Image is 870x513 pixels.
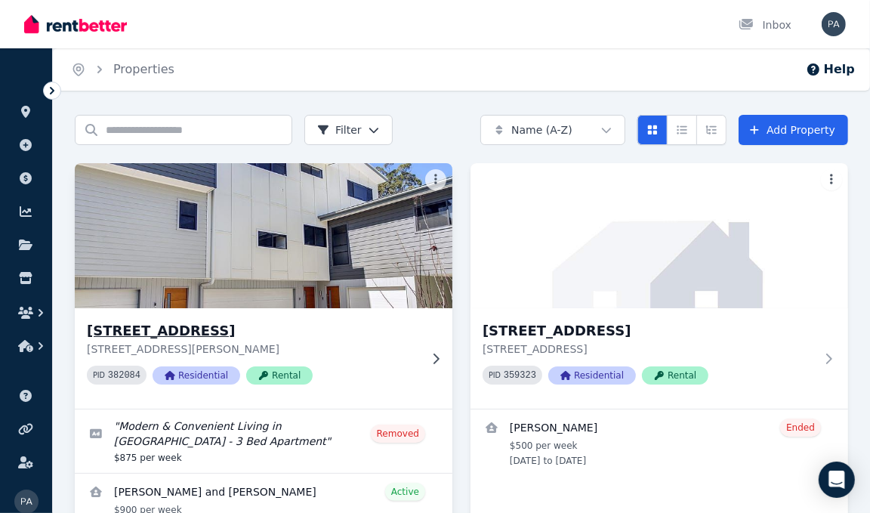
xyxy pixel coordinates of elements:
img: RentBetter [24,13,127,36]
a: 2/14 Cavan St, Annerley[STREET_ADDRESS][STREET_ADDRESS][PERSON_NAME]PID 382084ResidentialRental [75,163,452,409]
small: PID [93,371,105,379]
button: Name (A-Z) [480,115,625,145]
img: 2/14 Cavan St, Annerley [66,159,462,312]
h3: [STREET_ADDRESS] [87,320,419,341]
p: [STREET_ADDRESS] [483,341,815,357]
button: Card view [637,115,668,145]
span: Rental [246,366,313,385]
div: Inbox [739,17,791,32]
button: Compact list view [667,115,697,145]
img: Paul O'Leary [822,12,846,36]
span: Rental [642,366,708,385]
span: Name (A-Z) [511,122,572,138]
button: Filter [304,115,393,145]
button: More options [821,169,842,190]
span: Filter [317,122,362,138]
a: View details for Joshua Keen [470,409,848,476]
code: 382084 [108,370,140,381]
div: View options [637,115,727,145]
a: Add Property [739,115,848,145]
small: PID [489,371,501,379]
button: Help [806,60,855,79]
p: [STREET_ADDRESS][PERSON_NAME] [87,341,419,357]
button: Expanded list view [696,115,727,145]
button: More options [425,169,446,190]
span: Residential [153,366,240,385]
nav: Breadcrumb [53,48,193,91]
a: Edit listing: Modern & Convenient Living in Annerley - 3 Bed Apartment [75,409,452,473]
a: 10207/16 Edmondstone St, South Brisbane[STREET_ADDRESS][STREET_ADDRESS]PID 359323ResidentialRental [470,163,848,409]
span: Residential [548,366,636,385]
div: Open Intercom Messenger [819,462,855,498]
code: 359323 [504,370,536,381]
img: 10207/16 Edmondstone St, South Brisbane [470,163,848,308]
a: Properties [113,62,174,76]
h3: [STREET_ADDRESS] [483,320,815,341]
